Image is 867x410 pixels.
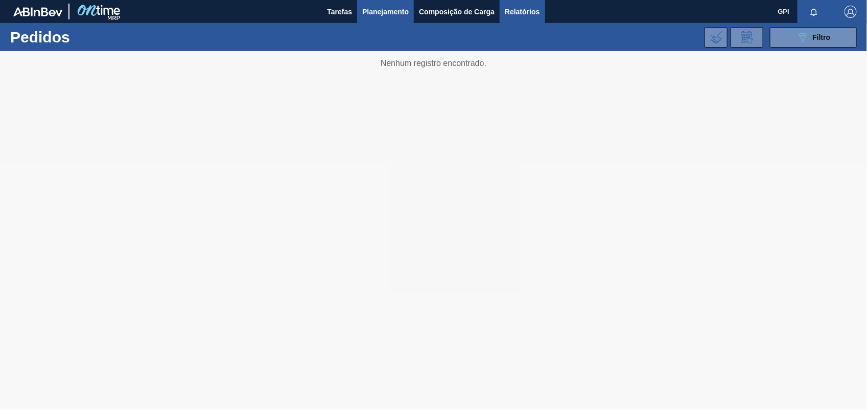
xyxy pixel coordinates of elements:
[798,5,830,19] button: Notificações
[813,33,831,41] span: Filtro
[419,6,495,18] span: Composição de Carga
[362,6,409,18] span: Planejamento
[10,31,160,43] h1: Pedidos
[13,7,62,16] img: TNhmsLtSVTkK8tSr43FrP2fwEKptu5GPRR3wAAAABJRU5ErkJggg==
[845,6,857,18] img: Logout
[327,6,352,18] span: Tarefas
[705,27,728,48] div: Importar Negociações dos Pedidos
[731,27,763,48] div: Solicitação de Revisão de Pedidos
[505,6,540,18] span: Relatórios
[770,27,857,48] button: Filtro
